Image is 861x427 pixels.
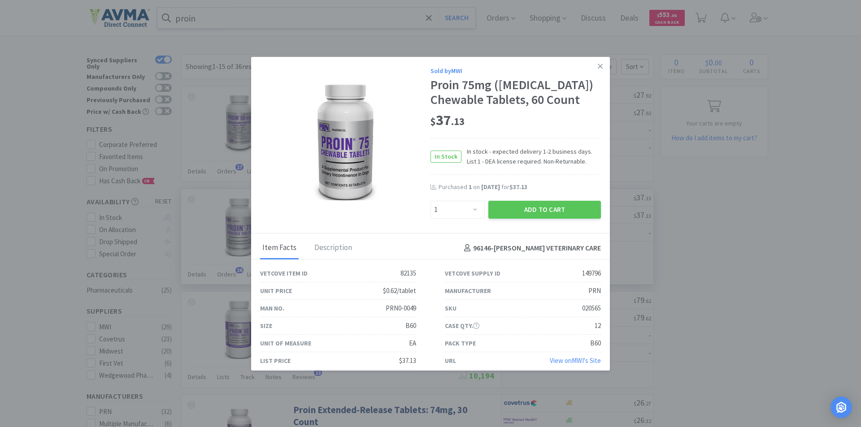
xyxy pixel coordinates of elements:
span: . 13 [451,115,465,128]
div: Item Facts [260,237,299,259]
div: PRN0-0049 [386,303,416,314]
div: $37.13 [399,355,416,366]
div: Vetcove Item ID [260,268,308,278]
div: Vetcove Supply ID [445,268,500,278]
span: $ [430,115,436,128]
div: Unit of Measure [260,338,311,348]
div: B60 [405,320,416,331]
span: $37.13 [509,183,527,191]
span: 1 [469,183,472,191]
div: SKU [445,303,457,313]
div: 82135 [400,268,416,279]
img: 9dc7b29d502b48c2be4724d257ca39aa_149796.png [306,84,384,200]
div: URL [445,356,456,366]
div: Proin 75mg ([MEDICAL_DATA]) Chewable Tablets, 60 Count [430,78,601,108]
div: Case Qty. [445,321,479,331]
span: In stock - expected delivery 1-2 business days. List 1 - DEA license required. Non-Returnable. [461,147,601,167]
div: Pack Type [445,338,476,348]
div: Purchased on for [439,183,601,192]
a: View onMWI's Site [550,356,601,365]
h4: 96146 - [PERSON_NAME] VETERINARY CARE [461,242,601,254]
button: Add to Cart [488,201,601,219]
div: 12 [595,320,601,331]
div: PRN [588,285,601,296]
div: 020565 [582,303,601,314]
div: Size [260,321,272,331]
span: [DATE] [481,183,500,191]
div: Description [312,237,354,259]
div: Manufacturer [445,286,491,296]
div: Open Intercom Messenger [831,397,852,418]
div: Unit Price [260,286,292,296]
span: 37 [430,111,465,129]
div: EA [409,338,416,349]
div: List Price [260,356,291,366]
div: Sold by MWI [430,66,601,76]
span: In Stock [431,151,461,162]
div: $0.62/tablet [383,285,416,296]
div: 149796 [582,268,601,279]
div: Man No. [260,303,284,313]
div: B60 [590,338,601,349]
